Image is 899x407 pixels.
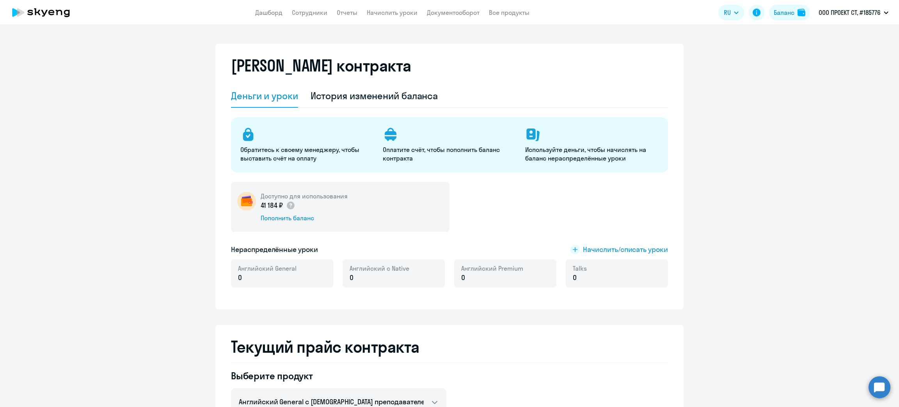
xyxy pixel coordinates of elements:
h5: Нераспределённые уроки [231,245,318,255]
a: Дашборд [255,9,282,16]
span: 0 [573,273,577,283]
span: Начислить/списать уроки [583,245,668,255]
p: Обратитесь к своему менеджеру, чтобы выставить счёт на оплату [240,145,373,162]
p: Оплатите счёт, чтобы пополнить баланс контракта [383,145,516,162]
div: Баланс [774,8,794,17]
a: Документооборот [427,9,480,16]
span: 0 [461,273,465,283]
div: Пополнить баланс [261,214,348,222]
p: 41 184 ₽ [261,200,295,211]
p: ООО ПРОЕКТ СТ, #185776 [819,8,881,17]
a: Все продукты [489,9,529,16]
h2: [PERSON_NAME] контракта [231,56,411,75]
span: Английский Premium [461,264,523,273]
span: Английский с Native [350,264,409,273]
span: Talks [573,264,587,273]
img: wallet-circle.png [237,192,256,211]
a: Отчеты [337,9,357,16]
h5: Доступно для использования [261,192,348,200]
h2: Текущий прайс контракта [231,337,668,356]
p: Используйте деньги, чтобы начислять на баланс нераспределённые уроки [525,145,658,162]
span: RU [724,8,731,17]
a: Сотрудники [292,9,327,16]
span: 0 [238,273,242,283]
div: История изменений баланса [311,89,438,102]
img: balance [798,9,805,16]
button: RU [718,5,744,20]
button: ООО ПРОЕКТ СТ, #185776 [815,3,892,22]
h4: Выберите продукт [231,370,446,382]
button: Балансbalance [769,5,810,20]
a: Начислить уроки [367,9,418,16]
span: Английский General [238,264,297,273]
div: Деньги и уроки [231,89,298,102]
span: 0 [350,273,354,283]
